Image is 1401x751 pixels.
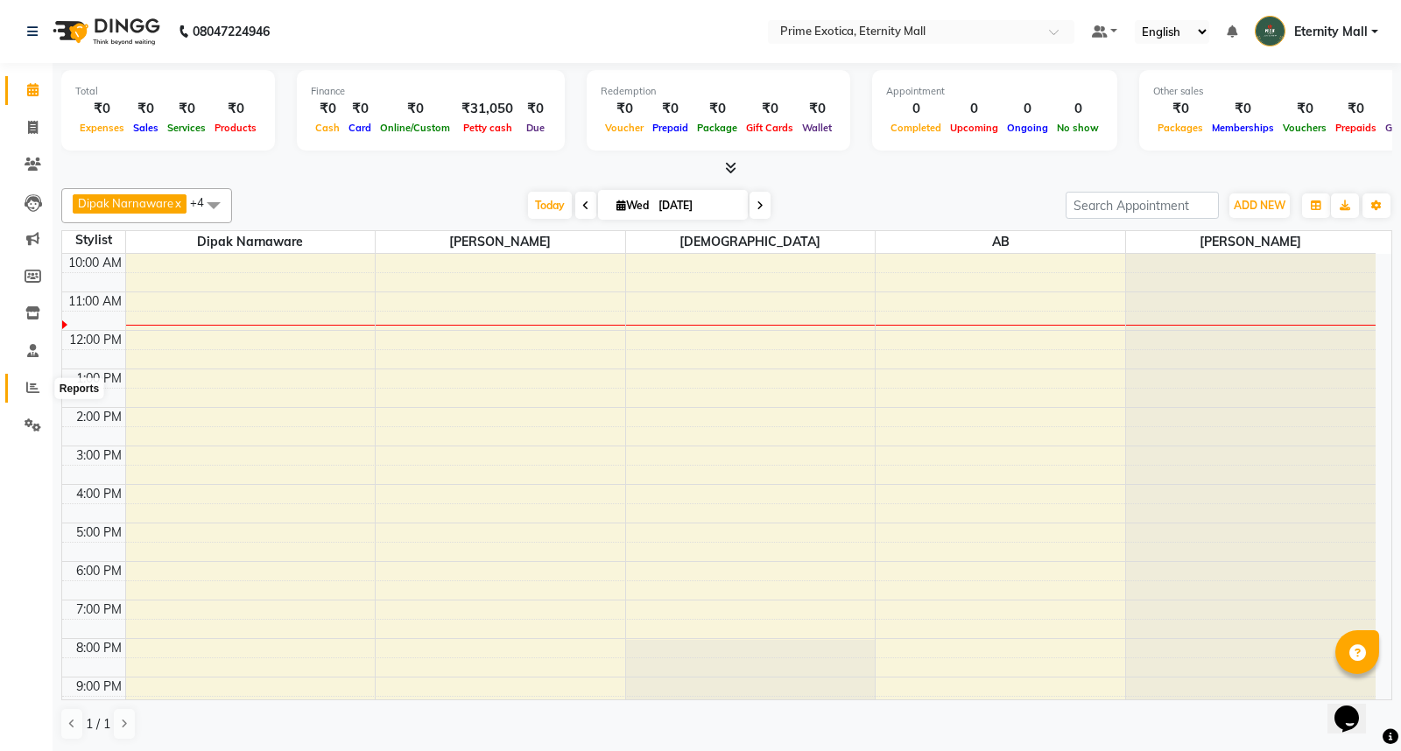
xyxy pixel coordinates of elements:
div: 0 [886,99,946,119]
div: ₹0 [163,99,210,119]
span: No show [1053,122,1103,134]
div: ₹0 [129,99,163,119]
span: Card [344,122,376,134]
div: 9:00 PM [73,677,125,696]
span: Products [210,122,261,134]
span: Memberships [1207,122,1278,134]
div: ₹0 [1207,99,1278,119]
span: Prepaids [1331,122,1381,134]
div: 4:00 PM [73,485,125,503]
span: Packages [1153,122,1207,134]
div: ₹31,050 [454,99,520,119]
div: ₹0 [1331,99,1381,119]
span: AB [876,231,1125,253]
div: ₹0 [798,99,836,119]
span: Vouchers [1278,122,1331,134]
div: ₹0 [376,99,454,119]
div: 6:00 PM [73,562,125,580]
span: [PERSON_NAME] [376,231,625,253]
span: Package [693,122,742,134]
span: Upcoming [946,122,1003,134]
div: 2:00 PM [73,408,125,426]
span: Expenses [75,122,129,134]
div: ₹0 [742,99,798,119]
a: x [173,196,181,210]
div: ₹0 [311,99,344,119]
div: 3:00 PM [73,446,125,465]
div: ₹0 [520,99,551,119]
div: Appointment [886,84,1103,99]
div: 8:00 PM [73,639,125,657]
div: ₹0 [210,99,261,119]
span: Eternity Mall [1294,23,1368,41]
div: 1:00 PM [73,369,125,388]
div: 0 [1053,99,1103,119]
div: 12:00 PM [66,331,125,349]
span: Due [522,122,549,134]
div: 0 [1003,99,1053,119]
span: Petty cash [459,122,517,134]
span: Today [528,192,572,219]
span: Wallet [798,122,836,134]
div: Reports [55,378,103,399]
div: ₹0 [601,99,648,119]
div: Finance [311,84,551,99]
span: Cash [311,122,344,134]
div: ₹0 [75,99,129,119]
span: Completed [886,122,946,134]
div: 7:00 PM [73,600,125,619]
input: 2025-09-03 [653,193,741,219]
b: 08047224946 [193,7,270,56]
img: logo [45,7,165,56]
span: Wed [612,199,653,212]
div: 0 [946,99,1003,119]
span: Gift Cards [742,122,798,134]
img: Eternity Mall [1255,16,1285,46]
span: [PERSON_NAME] [1126,231,1376,253]
span: Dipak Narnaware [126,231,376,253]
div: ₹0 [648,99,693,119]
span: Dipak Narnaware [78,196,173,210]
div: 10:00 AM [65,254,125,272]
span: Sales [129,122,163,134]
span: ADD NEW [1234,199,1285,212]
div: Total [75,84,261,99]
iframe: chat widget [1327,681,1383,733]
span: +4 [190,195,217,209]
input: Search Appointment [1066,192,1219,219]
div: ₹0 [344,99,376,119]
span: [DEMOGRAPHIC_DATA] [626,231,876,253]
div: 11:00 AM [65,292,125,311]
div: Stylist [62,231,125,249]
span: Online/Custom [376,122,454,134]
span: Ongoing [1003,122,1053,134]
div: Redemption [601,84,836,99]
div: ₹0 [1278,99,1331,119]
span: Voucher [601,122,648,134]
div: ₹0 [1153,99,1207,119]
button: ADD NEW [1229,193,1290,218]
span: Services [163,122,210,134]
span: 1 / 1 [86,715,110,733]
span: Prepaid [648,122,693,134]
div: 5:00 PM [73,523,125,542]
div: ₹0 [693,99,742,119]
